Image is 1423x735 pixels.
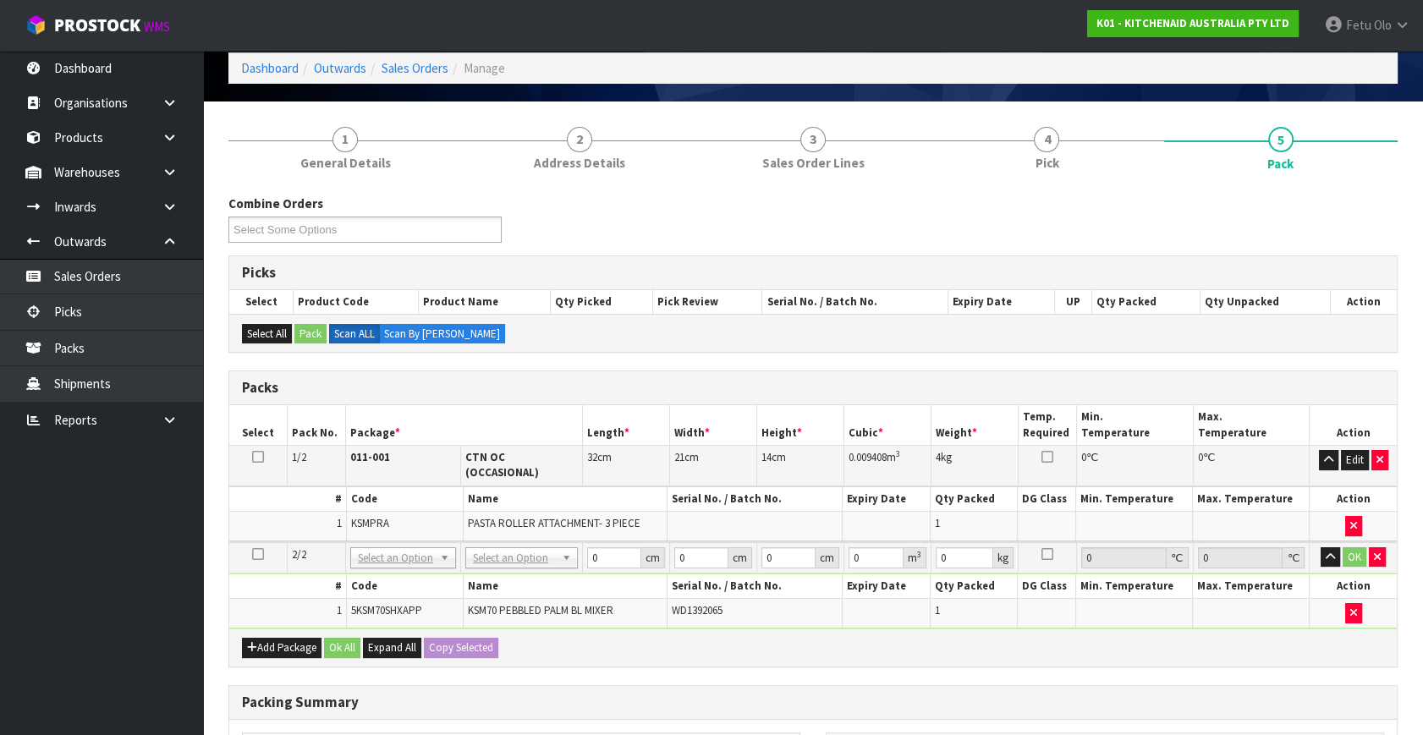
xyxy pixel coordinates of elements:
[351,516,389,530] span: KSMPRA
[1077,446,1194,486] td: ℃
[1193,405,1310,445] th: Max. Temperature
[242,380,1384,396] h3: Packs
[229,405,288,445] th: Select
[1081,450,1086,464] span: 0
[464,60,505,76] span: Manage
[346,487,463,512] th: Code
[314,60,366,76] a: Outwards
[300,154,391,172] span: General Details
[1198,450,1203,464] span: 0
[948,290,1055,314] th: Expiry Date
[582,446,669,486] td: cm
[332,127,358,152] span: 1
[587,450,597,464] span: 32
[324,638,360,658] button: Ok All
[756,446,843,486] td: cm
[242,324,292,344] button: Select All
[1055,290,1092,314] th: UP
[993,547,1014,568] div: kg
[1310,405,1397,445] th: Action
[1077,405,1194,445] th: Min. Temperature
[843,574,931,599] th: Expiry Date
[294,290,419,314] th: Product Code
[761,450,772,464] span: 14
[1267,155,1294,173] span: Pack
[418,290,550,314] th: Product Name
[756,405,843,445] th: Height
[292,547,306,562] span: 2/2
[936,450,941,464] span: 4
[800,127,826,152] span: 3
[668,574,843,599] th: Serial No. / Batch No.
[368,640,416,655] span: Expand All
[917,549,921,560] sup: 3
[465,450,539,480] strong: CTN OC (OCCASIONAL)
[228,195,323,212] label: Combine Orders
[896,448,900,459] sup: 3
[1193,574,1310,599] th: Max. Temperature
[843,487,931,512] th: Expiry Date
[1091,290,1200,314] th: Qty Packed
[930,574,1018,599] th: Qty Packed
[582,405,669,445] th: Length
[229,487,346,512] th: #
[468,516,640,530] span: PASTA ROLLER ATTACHMENT- 3 PIECE
[1076,487,1193,512] th: Min. Temperature
[931,446,1019,486] td: kg
[844,446,931,486] td: m
[288,405,346,445] th: Pack No.
[1343,547,1366,568] button: OK
[567,127,592,152] span: 2
[669,405,756,445] th: Width
[653,290,762,314] th: Pick Review
[382,60,448,76] a: Sales Orders
[346,405,583,445] th: Package
[1193,487,1310,512] th: Max. Temperature
[329,324,380,344] label: Scan ALL
[1283,547,1305,568] div: ℃
[463,574,668,599] th: Name
[468,603,613,617] span: KSM70 PEBBLED PALM BL MIXER
[25,14,47,36] img: cube-alt.png
[1310,487,1398,512] th: Action
[762,290,948,314] th: Serial No. / Batch No.
[294,324,327,344] button: Pack
[1330,290,1397,314] th: Action
[144,19,170,35] small: WMS
[1167,547,1189,568] div: ℃
[292,450,306,464] span: 1/2
[1310,574,1398,599] th: Action
[1034,127,1059,152] span: 4
[337,603,342,617] span: 1
[1341,450,1369,470] button: Edit
[728,547,752,568] div: cm
[674,450,684,464] span: 21
[672,603,722,617] span: WD1392065
[762,154,865,172] span: Sales Order Lines
[935,603,940,617] span: 1
[931,405,1019,445] th: Weight
[1035,154,1058,172] span: Pick
[229,290,294,314] th: Select
[816,547,839,568] div: cm
[1018,574,1076,599] th: DG Class
[54,14,140,36] span: ProStock
[641,547,665,568] div: cm
[242,694,1384,710] h3: Packing Summary
[935,516,940,530] span: 1
[229,574,346,599] th: #
[1018,487,1076,512] th: DG Class
[904,547,926,568] div: m
[350,450,390,464] strong: 011-001
[1019,405,1077,445] th: Temp. Required
[463,487,668,512] th: Name
[424,638,498,658] button: Copy Selected
[242,638,321,658] button: Add Package
[534,154,625,172] span: Address Details
[1374,17,1392,33] span: Olo
[844,405,931,445] th: Cubic
[930,487,1018,512] th: Qty Packed
[346,574,463,599] th: Code
[1193,446,1310,486] td: ℃
[668,487,843,512] th: Serial No. / Batch No.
